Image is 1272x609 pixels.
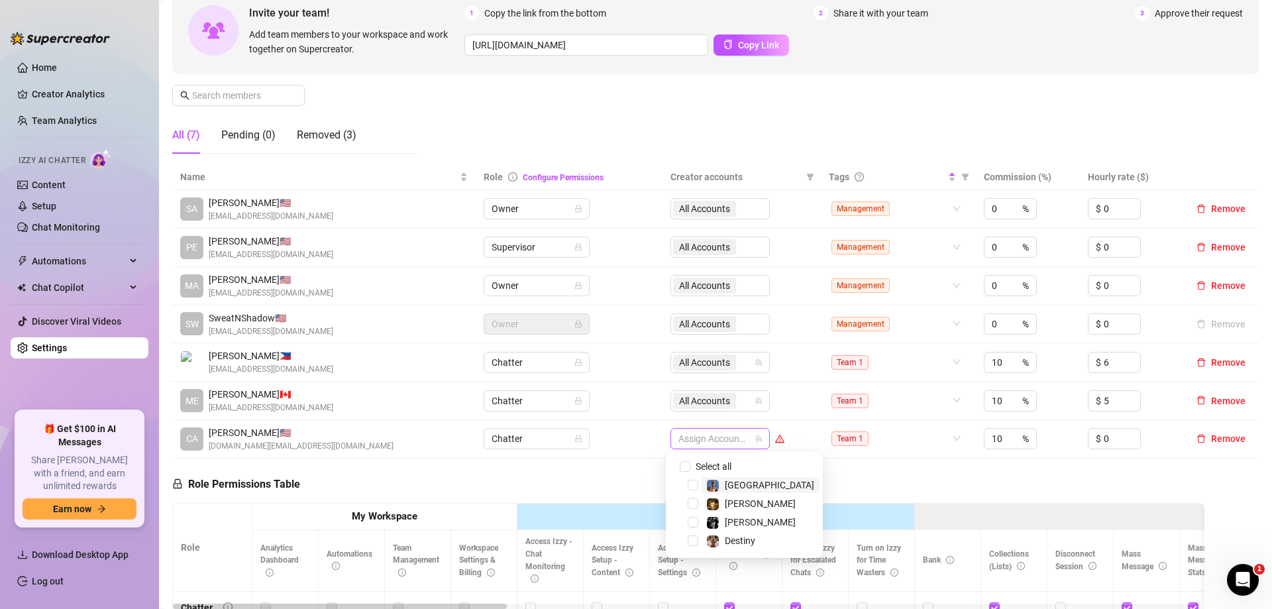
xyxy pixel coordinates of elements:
[574,205,582,213] span: lock
[464,6,479,21] span: 1
[23,454,136,493] span: Share [PERSON_NAME] with a friend, and earn unlimited rewards
[755,359,763,366] span: team
[1191,201,1251,217] button: Remove
[831,317,890,331] span: Management
[714,34,789,56] button: Copy Link
[266,569,274,577] span: info-circle
[707,498,719,510] img: Marvin
[172,478,183,489] span: lock
[574,435,582,443] span: lock
[1188,543,1220,578] span: Mass Message Stats
[1211,203,1245,214] span: Remove
[185,394,199,408] span: ME
[1196,434,1206,443] span: delete
[32,62,57,73] a: Home
[185,278,199,293] span: MA
[523,173,604,182] a: Configure Permissions
[484,172,503,182] span: Role
[790,543,836,578] span: Turn on Izzy for Escalated Chats
[831,201,890,216] span: Management
[1211,242,1245,252] span: Remove
[398,569,406,577] span: info-circle
[209,249,333,261] span: [EMAIL_ADDRESS][DOMAIN_NAME]
[1088,562,1096,570] span: info-circle
[487,569,495,577] span: info-circle
[1211,280,1245,291] span: Remove
[180,91,189,100] span: search
[180,170,457,184] span: Name
[32,180,66,190] a: Content
[525,537,572,584] span: Access Izzy - Chat Monitoring
[531,575,539,582] span: info-circle
[946,556,954,564] span: info-circle
[831,431,869,446] span: Team 1
[209,287,333,300] span: [EMAIL_ADDRESS][DOMAIN_NAME]
[724,549,769,571] span: Turn off Izzy
[574,243,582,251] span: lock
[959,167,972,187] span: filter
[755,435,763,443] span: team
[32,250,126,272] span: Automations
[97,504,106,514] span: arrow-right
[484,6,606,21] span: Copy the link from the bottom
[1159,562,1167,570] span: info-circle
[1191,393,1251,409] button: Remove
[625,569,633,577] span: info-circle
[574,397,582,405] span: lock
[688,535,698,546] span: Select tree node
[249,27,459,56] span: Add team members to your workspace and work together on Supercreator.
[729,562,737,570] span: info-circle
[173,504,252,592] th: Role
[574,282,582,290] span: lock
[831,355,869,370] span: Team 1
[816,569,824,577] span: info-circle
[688,480,698,490] span: Select tree node
[393,543,439,578] span: Team Management
[32,316,121,327] a: Discover Viral Videos
[17,283,26,292] img: Chat Copilot
[32,83,138,105] a: Creator Analytics
[332,562,340,570] span: info-circle
[707,535,719,547] img: Destiny
[492,237,582,257] span: Supervisor
[725,498,796,509] span: [PERSON_NAME]
[492,276,582,296] span: Owner
[1191,316,1251,332] button: Remove
[961,173,969,181] span: filter
[209,363,333,376] span: [EMAIL_ADDRESS][DOMAIN_NAME]
[260,543,299,578] span: Analytics Dashboard
[1196,281,1206,290] span: delete
[1191,239,1251,255] button: Remove
[19,154,85,167] span: Izzy AI Chatter
[804,167,817,187] span: filter
[1191,278,1251,294] button: Remove
[17,549,28,560] span: download
[1196,243,1206,252] span: delete
[186,201,197,216] span: SA
[209,349,333,363] span: [PERSON_NAME] 🇵🇭
[1155,6,1243,21] span: Approve their request
[249,5,464,21] span: Invite your team!
[172,476,300,492] h5: Role Permissions Table
[209,325,333,338] span: [EMAIL_ADDRESS][DOMAIN_NAME]
[23,423,136,449] span: 🎁 Get $100 in AI Messages
[831,394,869,408] span: Team 1
[574,320,582,328] span: lock
[209,234,333,249] span: [PERSON_NAME] 🇺🇸
[707,480,719,492] img: Dallas
[32,201,56,211] a: Setup
[186,240,197,254] span: PE
[32,576,64,586] a: Log out
[723,40,733,49] span: copy
[1017,562,1025,570] span: info-circle
[755,397,763,405] span: team
[327,549,372,571] span: Automations
[1227,564,1259,596] iframe: Intercom live chat
[679,355,730,370] span: All Accounts
[1196,396,1206,405] span: delete
[209,387,333,402] span: [PERSON_NAME] 🇨🇦
[209,195,333,210] span: [PERSON_NAME] 🇺🇸
[1196,204,1206,213] span: delete
[459,543,498,578] span: Workspace Settings & Billing
[32,277,126,298] span: Chat Copilot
